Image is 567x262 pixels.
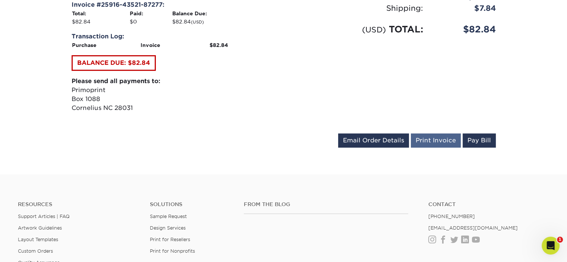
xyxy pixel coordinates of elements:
[72,9,130,18] th: Total:
[172,9,278,18] th: Balance Due:
[129,9,172,18] th: Paid:
[428,225,517,231] a: [EMAIL_ADDRESS][DOMAIN_NAME]
[429,23,501,36] div: $82.84
[18,225,62,231] a: Artwork Guidelines
[18,201,139,208] h4: Resources
[150,248,195,254] a: Print for Nonprofits
[72,32,278,41] div: Transaction Log:
[72,78,160,85] strong: Please send all payments to:
[18,214,70,219] a: Support Articles | FAQ
[150,201,233,208] h4: Solutions
[463,133,496,148] a: Pay Bill
[428,214,475,219] a: [PHONE_NUMBER]
[284,3,429,14] div: Shipping:
[389,24,423,35] span: TOTAL:
[428,201,549,208] a: Contact
[557,237,563,243] span: 1
[72,0,278,9] div: Invoice #25916-43521-87277:
[129,18,172,26] td: $0
[411,133,461,148] a: Print Invoice
[72,18,130,26] td: $82.84
[244,201,408,208] h4: From the Blog
[72,55,156,71] a: BALANCE DUE: $82.84
[429,3,501,14] div: $7.84
[542,237,560,255] iframe: Intercom live chat
[362,25,386,34] small: (USD)
[338,133,409,148] a: Email Order Details
[191,20,204,25] small: (USD)
[72,77,278,113] p: Primoprint Box 1088 Cornelius NC 28031
[150,237,190,242] a: Print for Resellers
[210,42,228,48] strong: $82.84
[150,225,186,231] a: Design Services
[72,42,97,48] strong: Purchase
[172,18,278,26] td: $82.84
[150,214,187,219] a: Sample Request
[141,42,160,48] strong: Invoice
